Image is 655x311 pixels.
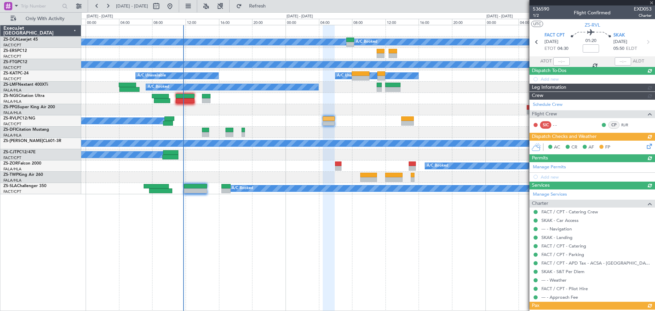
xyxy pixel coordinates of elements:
[3,60,27,64] a: ZS-FTGPC12
[18,16,72,21] span: Only With Activity
[21,1,60,11] input: Trip Number
[3,167,21,172] a: FALA/HLA
[3,49,17,53] span: ZS-ERS
[3,94,18,98] span: ZS-NGS
[3,128,49,132] a: ZS-DFICitation Mustang
[3,161,18,166] span: ZS-ZOR
[3,133,21,138] a: FALA/HLA
[544,39,558,45] span: [DATE]
[3,189,21,194] a: FACT/CPT
[3,83,18,87] span: ZS-LMF
[3,161,41,166] a: ZS-ZORFalcon 2000
[3,60,17,64] span: ZS-FTG
[626,45,637,52] span: ELDT
[3,94,44,98] a: ZS-NGSCitation Ultra
[287,14,313,19] div: [DATE] - [DATE]
[485,19,519,25] div: 00:00
[633,58,644,65] span: ALDT
[3,139,43,143] span: ZS-[PERSON_NAME]
[3,38,38,42] a: ZS-DCALearjet 45
[3,110,21,115] a: FALA/HLA
[531,21,543,27] button: UTC
[533,13,549,18] span: 1/2
[319,19,352,25] div: 04:00
[3,178,21,183] a: FALA/HLA
[3,105,17,109] span: ZS-PPG
[233,1,274,12] button: Refresh
[116,3,148,9] span: [DATE] - [DATE]
[3,65,21,70] a: FACT/CPT
[119,19,152,25] div: 04:00
[452,19,485,25] div: 20:00
[3,54,21,59] a: FACT/CPT
[3,184,46,188] a: ZS-SLAChallenger 350
[3,173,18,177] span: ZS-TWP
[3,83,48,87] a: ZS-LMFNextant 400XTi
[3,150,17,154] span: ZS-CJT
[286,19,319,25] div: 00:00
[86,19,119,25] div: 00:00
[3,38,18,42] span: ZS-DCA
[352,19,385,25] div: 08:00
[252,19,286,25] div: 20:00
[148,82,169,92] div: A/C Booked
[152,19,186,25] div: 08:00
[385,19,419,25] div: 12:00
[3,173,43,177] a: ZS-TWPKing Air 260
[3,49,27,53] a: ZS-ERSPC12
[585,22,600,29] span: ZS-RVL
[540,58,552,65] span: ATOT
[613,32,625,39] span: SKAK
[486,14,513,19] div: [DATE] - [DATE]
[3,71,29,75] a: ZS-KATPC-24
[356,37,377,47] div: A/C Booked
[574,9,611,16] div: Flight Confirmed
[3,122,21,127] a: FACT/CPT
[613,45,624,52] span: 05:50
[87,14,113,19] div: [DATE] - [DATE]
[3,184,17,188] span: ZS-SLA
[137,71,166,81] div: A/C Unavailable
[533,5,549,13] span: 536590
[232,183,253,194] div: A/C Booked
[3,116,35,121] a: ZS-RVLPC12/NG
[557,45,568,52] span: 04:30
[3,128,16,132] span: ZS-DFI
[337,71,365,81] div: A/C Unavailable
[3,116,17,121] span: ZS-RVL
[613,39,627,45] span: [DATE]
[8,13,74,24] button: Only With Activity
[186,19,219,25] div: 12:00
[519,19,552,25] div: 04:00
[3,76,21,82] a: FACT/CPT
[3,99,21,104] a: FALA/HLA
[3,155,21,160] a: FACT/CPT
[3,71,17,75] span: ZS-KAT
[3,150,35,154] a: ZS-CJTPC12/47E
[427,161,448,171] div: A/C Booked
[585,38,596,44] span: 01:20
[634,13,652,18] span: Charter
[3,105,55,109] a: ZS-PPGSuper King Air 200
[544,32,565,39] span: FACT CPT
[3,43,21,48] a: FACT/CPT
[3,139,61,143] a: ZS-[PERSON_NAME]CL601-3R
[544,45,556,52] span: ETOT
[219,19,252,25] div: 16:00
[243,4,272,9] span: Refresh
[634,5,652,13] span: EXD053
[3,88,21,93] a: FALA/HLA
[419,19,452,25] div: 16:00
